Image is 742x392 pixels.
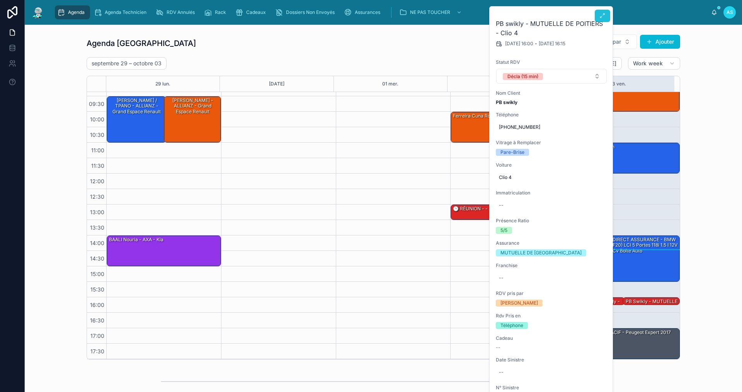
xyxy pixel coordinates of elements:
[500,249,582,256] div: MUTUELLE DE [GEOGRAPHIC_DATA]
[155,76,170,92] button: 29 lun.
[215,9,226,15] span: Rack
[355,9,380,15] span: Assurances
[500,322,523,329] div: Téléphone
[31,6,45,19] img: App logo
[107,236,221,266] div: BAALI Nouria - AXA - Kia
[89,147,106,153] span: 11:00
[88,116,106,123] span: 10:00
[567,329,672,336] div: BIELSA Marvyn - MACIF - Peugeot Expert 2017
[452,112,528,119] div: ferreira cuna rosa - MAAF - polo
[500,300,538,307] div: [PERSON_NAME]
[88,271,106,277] span: 15:00
[499,369,504,375] div: --
[107,97,166,142] div: [PERSON_NAME] / TPANO - ALLIANZ - Grand espace Renault
[496,112,607,118] span: Téléphone
[499,124,604,130] span: [PHONE_NUMBER]
[566,81,679,111] div: dehag - ACM - Hyundai, [GEOGRAPHIC_DATA]
[92,5,152,19] a: Agenda Technicien
[382,76,398,92] button: 01 mer.
[88,255,106,262] span: 14:30
[88,178,106,184] span: 12:00
[496,385,607,391] span: N° Sinistre
[167,9,195,15] span: RDV Annulés
[496,357,607,363] span: Date Sinistre
[496,218,607,224] span: Présence Ratio
[624,298,679,311] div: PB swikly - MUTUELLE DE POITIERS - Clio 4
[233,5,271,19] a: Cadeaux
[496,162,607,168] span: Voiture
[88,348,106,355] span: 17:30
[496,19,607,37] h2: PB swikly - MUTUELLE DE POITIERS - Clio 4
[496,59,607,65] span: Statut RDV
[88,286,106,293] span: 15:30
[55,5,90,19] a: Agenda
[496,69,607,84] button: Select Button
[89,162,106,169] span: 11:30
[451,112,565,142] div: ferreira cuna rosa - MAAF - polo
[88,224,106,231] span: 13:30
[535,41,537,47] span: -
[505,41,533,47] span: [DATE] 16:00
[499,275,504,281] div: --
[633,60,663,67] span: Work week
[539,41,565,47] span: [DATE] 16:15
[496,313,607,319] span: Rdv Pris en
[496,262,607,269] span: Franchise
[105,9,146,15] span: Agenda Technicien
[68,9,85,15] span: Agenda
[88,317,106,324] span: 16:30
[88,193,106,200] span: 12:30
[108,97,165,115] div: [PERSON_NAME] / TPANO - ALLIANZ - Grand espace Renault
[88,131,106,138] span: 10:30
[628,57,680,70] button: Work week
[500,227,507,234] div: 5/5
[499,202,504,208] div: --
[566,143,679,173] div: huyen - CIC - tiguan
[496,99,517,105] strong: PB swikly
[609,76,626,92] button: 03 ven.
[496,140,607,146] span: Vitrage à Remplacer
[496,90,607,96] span: Nom Client
[496,335,607,341] span: Cadeau
[286,9,335,15] span: Dossiers Non Envoyés
[496,290,607,297] span: RDV pris par
[153,5,200,19] a: RDV Annulés
[202,5,231,19] a: Rack
[165,97,220,115] div: [PERSON_NAME] - ALLIANZ - Grand espace Renault
[496,344,500,351] span: --
[567,236,679,254] div: [PERSON_NAME] - DIRECT ASSURANCE - BMW Série 1 GK-716-NH (F20) LCI 5 portes 118i 1.5 i 12V 136 cv...
[640,35,680,49] button: Ajouter
[397,5,466,19] a: NE PAS TOUCHER
[164,97,221,142] div: [PERSON_NAME] - ALLIANZ - Grand espace Renault
[87,101,106,107] span: 09:30
[88,240,106,246] span: 14:00
[566,236,679,281] div: [PERSON_NAME] - DIRECT ASSURANCE - BMW Série 1 GK-716-NH (F20) LCI 5 portes 118i 1.5 i 12V 136 cv...
[273,5,340,19] a: Dossiers Non Envoyés
[507,73,538,80] div: Décla (15 min)
[452,205,488,212] div: 🕒 RÉUNION - -
[451,205,565,220] div: 🕒 RÉUNION - -
[51,4,711,21] div: scrollable content
[496,240,607,246] span: Assurance
[342,5,386,19] a: Assurances
[88,332,106,339] span: 17:00
[108,236,164,243] div: BAALI Nouria - AXA - Kia
[727,9,733,15] span: AS
[92,60,162,67] h2: septembre 29 – octobre 03
[496,190,607,196] span: Immatriculation
[88,209,106,215] span: 13:00
[500,149,524,156] div: Pare-Brise
[246,9,266,15] span: Cadeaux
[499,174,604,181] span: Clio 4
[410,9,450,15] span: NE PAS TOUCHER
[87,38,196,49] h1: Agenda [GEOGRAPHIC_DATA]
[623,298,679,305] div: PB swikly - MUTUELLE DE POITIERS - Clio 4
[566,329,679,359] div: BIELSA Marvyn - MACIF - Peugeot Expert 2017
[269,76,284,92] button: [DATE]
[88,302,106,308] span: 16:00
